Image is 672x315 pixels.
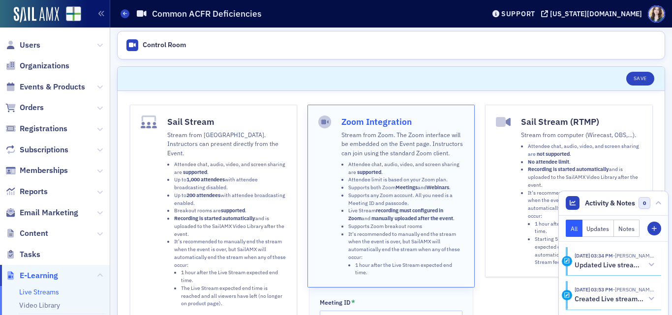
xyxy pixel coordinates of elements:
[585,198,635,208] span: Activity & Notes
[348,207,443,222] strong: recording must configured in Zoom
[20,165,68,176] span: Memberships
[174,215,286,238] li: and is uploaded to the SailAMX Video Library after the event.
[20,144,68,155] span: Subscriptions
[528,166,641,189] li: and is uploaded to the SailAMX Video Library after the event.
[5,60,69,71] a: Organizations
[14,7,59,23] img: SailAMX
[181,269,286,285] li: 1 hour after the Live Stream expected end time.
[167,115,286,128] h4: Sail Stream
[174,161,286,176] li: Attendee chat, audio, video, and screen sharing are .
[5,82,85,92] a: Events & Products
[427,184,449,191] strong: Webinars
[20,186,48,197] span: Reports
[613,252,654,259] span: Kristi Gates
[20,82,85,92] span: Events & Products
[575,286,613,293] time: 12/2/2024 03:53 PM
[348,192,464,207] li: Supports any Zoom account. All you need is a Meeting ID and passcode.
[186,192,220,199] strong: 200 attendees
[575,261,644,270] h5: Updated Live stream: Common ACFR Deficiencies
[528,143,641,158] li: Attendee chat, audio, video, and screen sharing are .
[562,256,572,266] div: Activity
[348,184,464,192] li: Supports both Zoom and .
[174,215,255,222] strong: Recording is started automatically
[5,123,67,134] a: Registrations
[5,102,44,113] a: Orders
[566,220,582,237] button: All
[575,295,644,304] h5: Created Live stream: Common ACFR Deficiencies
[575,294,654,304] button: Created Live stream: Common ACFR Deficiencies
[521,115,641,128] h4: Sail Stream (RTMP)
[59,6,81,23] a: View Homepage
[5,270,58,281] a: E-Learning
[174,192,286,207] li: Up to with attendee broadcasting enabled.
[528,189,641,267] li: It's recommended to manually end the stream when the event is over, but SailAMX will automaticall...
[5,144,68,155] a: Subscriptions
[528,158,641,166] li: .
[307,105,475,287] button: Zoom IntegrationStream from Zoom. The Zoom interface will be embedded on the Event page. Instruct...
[537,150,570,157] strong: not supported
[186,176,225,183] strong: 1,000 attendees
[152,8,262,20] h1: Common ACFR Deficiencies
[348,223,464,230] li: Supports Zoom breakout rooms
[20,60,69,71] span: Organizations
[5,207,78,218] a: Email Marketing
[562,290,572,300] div: Activity
[371,215,453,222] strong: manually uploaded after the event
[348,176,464,184] li: Attendee limit is based on your Zoom plan.
[357,169,381,175] strong: supported
[5,165,68,176] a: Memberships
[535,235,641,266] li: Starting 5 minutes before the Live Stream expected end time, the Live Stream will be automaticall...
[20,270,58,281] span: E-Learning
[19,301,60,310] a: Video Library
[5,228,48,239] a: Content
[66,6,81,22] img: SailAMX
[121,35,191,56] a: Control Room
[341,115,464,128] h4: Zoom Integration
[20,123,67,134] span: Registrations
[639,197,651,209] span: 0
[348,161,464,176] li: Attendee chat, audio, video, and screen sharing are .
[351,298,355,307] abbr: This field is required
[648,5,665,23] span: Profile
[5,40,40,51] a: Users
[167,130,286,157] p: Stream from [GEOGRAPHIC_DATA]. Instructors can present directly from the Event.
[348,230,464,277] li: It's recommended to manually end the stream when the event is over, but SailAMX will automaticall...
[528,158,569,165] strong: No attendee limit
[575,260,654,270] button: Updated Live stream: Common ACFR Deficiencies
[174,176,286,192] li: Up to with attendee broadcasting disabled.
[355,261,464,277] li: 1 hour after the Live Stream expected end time.
[20,228,48,239] span: Content
[20,249,40,260] span: Tasks
[19,287,59,296] a: Live Streams
[20,102,44,113] span: Orders
[582,220,614,237] button: Updates
[528,166,609,172] strong: Recording is started automatically
[341,130,464,157] p: Stream from Zoom. The Zoom interface will be embedded on the Event page. Instructors can join usi...
[20,207,78,218] span: Email Marketing
[521,130,641,139] p: Stream from computer (Wirecast, OBS,…).
[613,286,654,293] span: Sarah Lowery
[5,186,48,197] a: Reports
[5,249,40,260] a: Tasks
[221,207,245,214] strong: supported
[174,207,286,215] li: Breakout rooms are .
[626,72,654,86] button: Save
[348,207,464,223] li: Live Stream and .
[320,299,350,306] div: Meeting ID
[614,220,640,237] button: Notes
[183,169,207,175] strong: supported
[485,105,652,277] button: Sail Stream (RTMP)Stream from computer (Wirecast, OBS,…).Attendee chat, audio, video, and screen ...
[181,285,286,308] li: The Live Stream expected end time is reached and all viewers have left (no longer on product page).
[20,40,40,51] span: Users
[575,252,613,259] time: 12/9/2024 03:34 PM
[174,238,286,308] li: It's recommended to manually end the stream when the event is over, but SailAMX will automaticall...
[535,220,641,236] li: 1 hour after the Live Stream expected end time.
[396,184,418,191] strong: Meetings
[541,10,645,17] button: [US_STATE][DOMAIN_NAME]
[143,41,186,50] div: Control Room
[501,9,535,18] div: Support
[550,9,642,18] div: [US_STATE][DOMAIN_NAME]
